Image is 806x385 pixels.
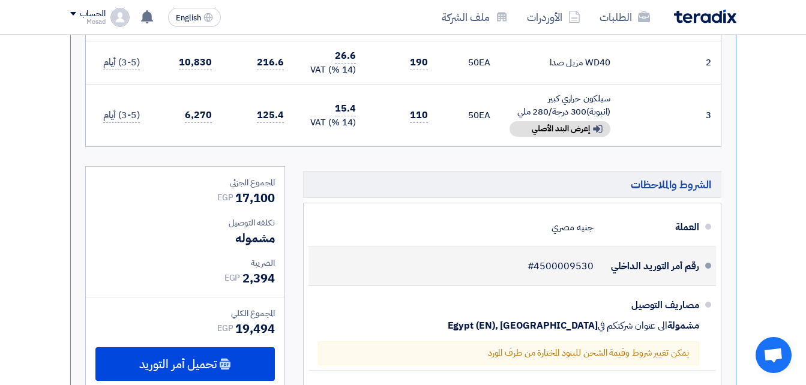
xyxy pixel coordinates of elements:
div: جنيه مصري [552,216,593,239]
div: WD40 مزيل صدا [510,56,610,70]
span: 125.4 [257,108,284,123]
span: EGP [217,322,233,335]
div: الضريبة [95,257,275,269]
span: 2,394 [242,269,275,287]
span: Egypt (EN), [GEOGRAPHIC_DATA] [448,320,598,332]
div: المجموع الجزئي [95,176,275,189]
span: EGP [224,272,241,284]
div: Open chat [756,337,792,373]
span: 26.6 [335,49,356,64]
div: الحساب [80,9,106,19]
img: profile_test.png [110,8,130,27]
div: المجموع الكلي [95,307,275,320]
span: 17,100 [235,189,274,207]
div: تكلفه التوصيل [95,216,275,229]
h5: الشروط والملاحظات [303,171,721,198]
a: ملف الشركة [432,3,517,31]
img: Teradix logo [674,10,736,23]
span: 15.4 [335,101,356,116]
span: 216.6 [257,55,284,70]
span: الى عنوان شركتكم في [598,320,667,332]
div: رقم أمر التوريد الداخلي [603,252,699,281]
span: مشمولة [667,320,699,332]
span: تحميل أمر التوريد [139,359,217,369]
span: EGP [217,191,233,204]
div: مصاريف التوصيل [603,291,699,320]
div: سيلكون حراري كبير (انبوبة)300 درجة/280 ملي [510,92,610,119]
div: (14 %) VAT [303,116,356,130]
div: Mosad [70,19,106,25]
div: العملة [603,213,699,242]
span: English [176,14,201,22]
button: English [168,8,221,27]
span: 50 [468,56,479,69]
td: 2 [702,41,721,85]
span: 10,830 [179,55,211,70]
a: الأوردرات [517,3,590,31]
span: 110 [410,108,428,123]
td: 3 [702,84,721,146]
div: (14 %) VAT [303,63,356,77]
span: مشموله [235,229,274,247]
span: (3-5) أيام [103,108,139,123]
a: الطلبات [590,3,660,31]
td: EA [438,41,500,85]
div: إعرض البند الأصلي [510,121,610,137]
td: EA [438,84,500,146]
span: 19,494 [235,320,274,338]
div: يمكن تغيير شروط وقيمة الشحن للبنود المختارة من طرف المورد [318,341,699,365]
span: 6,270 [185,108,212,123]
span: 50 [468,109,479,122]
span: #4500009530 [528,260,594,272]
span: 190 [410,55,428,70]
span: (3-5) أيام [103,55,139,70]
